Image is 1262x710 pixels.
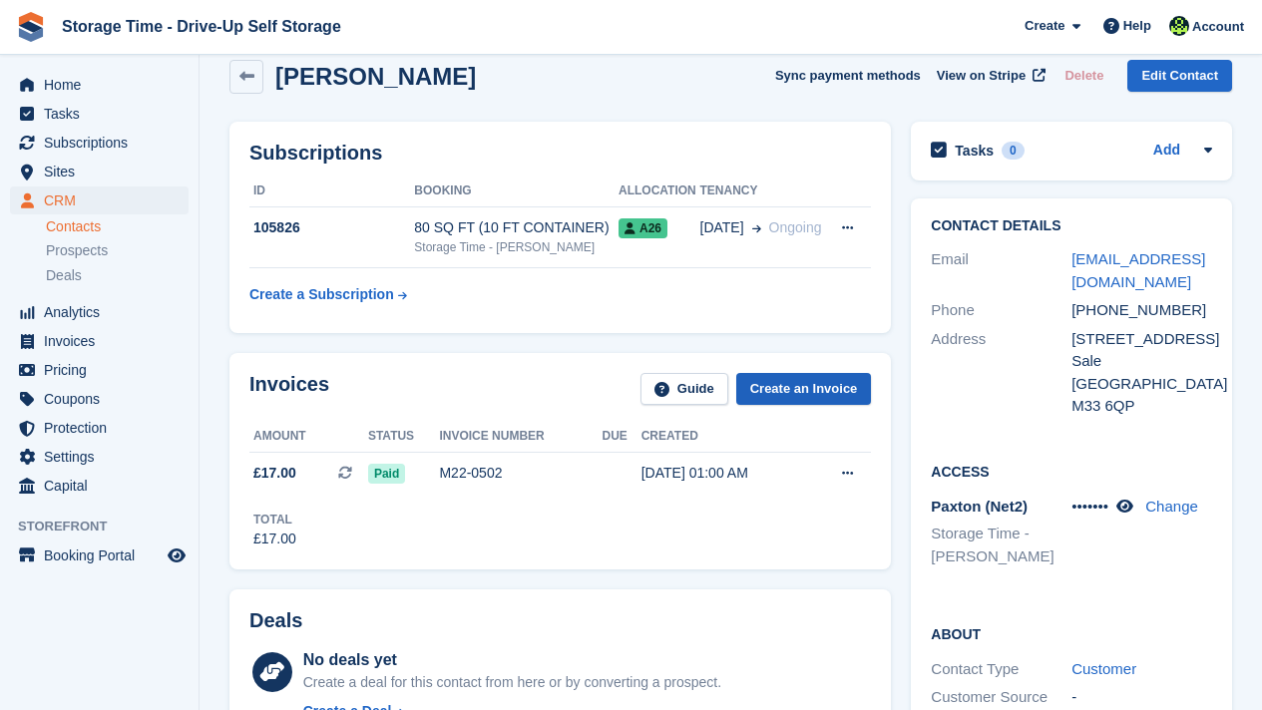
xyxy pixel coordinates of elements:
[249,276,407,313] a: Create a Subscription
[1071,350,1212,373] div: Sale
[44,327,164,355] span: Invoices
[641,463,807,484] div: [DATE] 01:00 AM
[1025,16,1064,36] span: Create
[929,60,1050,93] a: View on Stripe
[44,71,164,99] span: Home
[249,284,394,305] div: Create a Subscription
[937,66,1026,86] span: View on Stripe
[1123,16,1151,36] span: Help
[414,176,619,207] th: Booking
[46,265,189,286] a: Deals
[253,463,296,484] span: £17.00
[931,248,1071,293] div: Email
[955,142,994,160] h2: Tasks
[44,385,164,413] span: Coupons
[165,543,189,567] a: Preview store
[1056,60,1111,93] button: Delete
[249,609,302,632] h2: Deals
[253,511,296,529] div: Total
[46,217,189,236] a: Contacts
[44,472,164,500] span: Capital
[1071,299,1212,322] div: [PHONE_NUMBER]
[253,529,296,549] div: £17.00
[10,356,189,384] a: menu
[700,217,744,238] span: [DATE]
[44,443,164,471] span: Settings
[1169,16,1189,36] img: Laaibah Sarwar
[931,623,1212,643] h2: About
[249,142,871,165] h2: Subscriptions
[249,176,414,207] th: ID
[10,541,189,569] a: menu
[769,219,822,235] span: Ongoing
[931,299,1071,322] div: Phone
[931,498,1028,515] span: Paxton (Net2)
[44,158,164,185] span: Sites
[44,414,164,442] span: Protection
[1145,498,1198,515] a: Change
[641,421,807,453] th: Created
[1002,142,1025,160] div: 0
[10,443,189,471] a: menu
[44,129,164,157] span: Subscriptions
[1192,17,1244,37] span: Account
[10,186,189,214] a: menu
[1071,373,1212,396] div: [GEOGRAPHIC_DATA]
[10,414,189,442] a: menu
[10,129,189,157] a: menu
[439,421,602,453] th: Invoice number
[54,10,349,43] a: Storage Time - Drive-Up Self Storage
[275,63,476,90] h2: [PERSON_NAME]
[44,541,164,569] span: Booking Portal
[439,463,602,484] div: M22-0502
[931,218,1212,234] h2: Contact Details
[931,658,1071,681] div: Contact Type
[10,298,189,326] a: menu
[303,648,721,672] div: No deals yet
[46,241,108,260] span: Prospects
[18,517,199,536] span: Storefront
[619,218,667,238] span: A26
[1071,250,1205,290] a: [EMAIL_ADDRESS][DOMAIN_NAME]
[640,373,728,406] a: Guide
[249,217,414,238] div: 105826
[931,523,1071,567] li: Storage Time - [PERSON_NAME]
[1153,140,1180,163] a: Add
[931,461,1212,481] h2: Access
[602,421,640,453] th: Due
[44,100,164,128] span: Tasks
[249,373,329,406] h2: Invoices
[414,238,619,256] div: Storage Time - [PERSON_NAME]
[46,266,82,285] span: Deals
[1127,60,1232,93] a: Edit Contact
[16,12,46,42] img: stora-icon-8386f47178a22dfd0bd8f6a31ec36ba5ce8667c1dd55bd0f319d3a0aa187defe.svg
[44,186,164,214] span: CRM
[10,71,189,99] a: menu
[44,356,164,384] span: Pricing
[368,421,440,453] th: Status
[931,328,1071,418] div: Address
[931,686,1071,709] div: Customer Source
[303,672,721,693] div: Create a deal for this contact from here or by converting a prospect.
[46,240,189,261] a: Prospects
[1071,395,1212,418] div: M33 6QP
[619,176,700,207] th: Allocation
[10,472,189,500] a: menu
[1071,686,1212,709] div: -
[249,421,368,453] th: Amount
[10,158,189,185] a: menu
[10,385,189,413] a: menu
[1071,498,1108,515] span: •••••••
[10,100,189,128] a: menu
[736,373,872,406] a: Create an Invoice
[1071,328,1212,351] div: [STREET_ADDRESS]
[44,298,164,326] span: Analytics
[700,176,828,207] th: Tenancy
[368,464,405,484] span: Paid
[775,60,921,93] button: Sync payment methods
[10,327,189,355] a: menu
[1071,660,1136,677] a: Customer
[414,217,619,238] div: 80 SQ FT (10 FT CONTAINER)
